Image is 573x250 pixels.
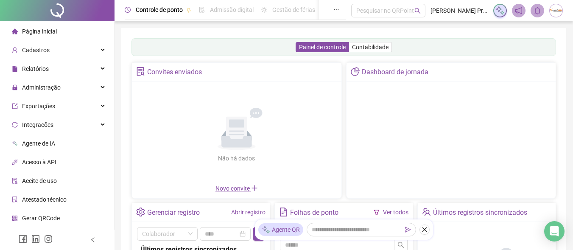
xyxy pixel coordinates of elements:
[383,209,408,216] a: Ver todos
[433,205,527,220] div: Últimos registros sincronizados
[299,44,346,51] span: Painel de controle
[351,67,360,76] span: pie-chart
[136,67,145,76] span: solution
[290,205,338,220] div: Folhas de ponto
[405,227,411,233] span: send
[12,197,18,202] span: solution
[12,28,18,34] span: home
[12,84,18,90] span: lock
[352,44,389,51] span: Contabilidade
[422,208,431,216] span: team
[495,6,505,15] img: sparkle-icon.fc2bf0ac1784a2077858766a79e2daf3.svg
[251,185,258,191] span: plus
[12,178,18,184] span: audit
[12,103,18,109] span: export
[90,237,96,243] span: left
[125,7,131,13] span: clock-circle
[374,209,380,215] span: filter
[22,47,50,53] span: Cadastros
[279,208,288,216] span: file-text
[22,159,56,166] span: Acesso à API
[22,84,61,91] span: Administração
[272,6,315,13] span: Gestão de férias
[215,185,258,192] span: Novo convite
[261,7,267,13] span: sun
[262,225,270,234] img: sparkle-icon.fc2bf0ac1784a2077858766a79e2daf3.svg
[414,8,421,14] span: search
[136,6,183,13] span: Controle de ponto
[31,235,40,243] span: linkedin
[550,4,562,17] img: 31496
[22,140,55,147] span: Agente de IA
[430,6,488,15] span: [PERSON_NAME] Processamento de Dados
[12,215,18,221] span: qrcode
[19,235,27,243] span: facebook
[22,65,49,72] span: Relatórios
[515,7,523,14] span: notification
[397,242,404,248] span: search
[12,159,18,165] span: api
[147,205,200,220] div: Gerenciar registro
[22,28,57,35] span: Página inicial
[198,154,276,163] div: Não há dados
[422,227,428,233] span: close
[147,65,202,79] div: Convites enviados
[362,65,428,79] div: Dashboard de jornada
[22,196,67,203] span: Atestado técnico
[44,235,53,243] span: instagram
[136,208,145,216] span: setting
[22,103,55,110] span: Exportações
[22,121,53,128] span: Integrações
[22,215,60,222] span: Gerar QRCode
[12,122,18,128] span: sync
[12,47,18,53] span: user-add
[544,221,565,242] div: Open Intercom Messenger
[333,7,339,13] span: ellipsis
[12,66,18,72] span: file
[186,8,191,13] span: pushpin
[231,209,266,216] a: Abrir registro
[22,177,57,184] span: Aceite de uso
[534,7,541,14] span: bell
[258,223,303,236] div: Agente QR
[199,7,205,13] span: file-done
[210,6,254,13] span: Admissão digital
